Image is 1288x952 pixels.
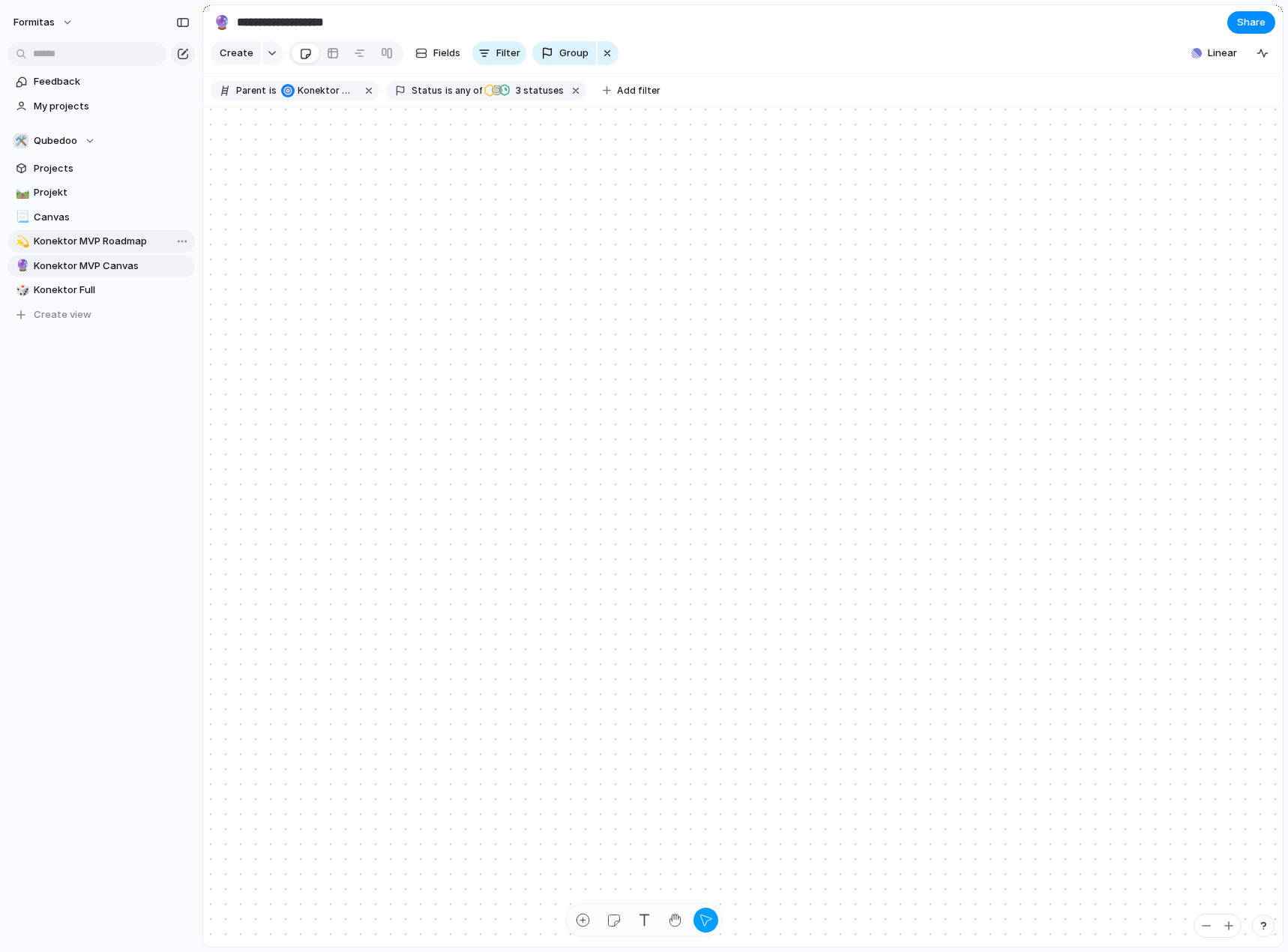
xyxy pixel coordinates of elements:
span: Projects [34,161,190,176]
a: 📃Canvas [7,206,195,229]
span: Qubedoo [34,133,77,148]
span: Group [559,46,589,61]
button: Create view [7,304,195,326]
span: Formitas [13,15,55,30]
a: 🛤️Projekt [7,181,195,204]
span: Konektor Full [34,283,190,298]
button: 🔮 [210,10,234,34]
span: statuses [511,84,564,97]
a: 🔮Konektor MVP Canvas [7,255,195,277]
a: My projects [7,95,195,118]
span: Konektor MVP Canvas [34,259,190,274]
span: Create view [34,307,91,322]
button: Formitas [7,10,81,34]
div: 🛠️ [13,133,28,148]
div: 💫 [16,233,26,250]
span: Status [412,84,442,97]
span: Parent [236,84,266,97]
div: 🔮 [16,257,26,274]
div: 🛤️ [16,184,26,202]
button: 🛠️Qubedoo [7,130,195,152]
a: Feedback [7,70,195,93]
button: 🎲 [13,283,28,298]
span: Projekt [34,185,190,200]
button: Create [211,41,261,65]
span: is [269,84,277,97]
div: 🎲 [16,282,26,299]
span: Filter [496,46,520,61]
button: 📃 [13,210,28,225]
button: Group [532,41,596,65]
button: 3 statuses [484,82,567,99]
button: 💫 [13,234,28,249]
div: 🔮 [214,12,230,32]
span: My projects [34,99,190,114]
button: is [266,82,280,99]
a: 🎲Konektor Full [7,279,195,301]
button: 🔮 [13,259,28,274]
button: isany of [442,82,485,99]
span: Share [1237,15,1266,30]
div: 📃 [16,208,26,226]
button: Fields [409,41,466,65]
a: Projects [7,157,195,180]
button: 🛤️ [13,185,28,200]
span: 3 [511,85,523,96]
span: Fields [433,46,460,61]
span: Konektor MVP Roadmap [34,234,190,249]
button: Filter [472,41,526,65]
button: Konektor MVP (Barebone keycloak) [278,82,359,99]
span: Canvas [34,210,190,225]
button: Share [1227,11,1275,34]
span: Konektor MVP (Barebone keycloak) [281,84,356,97]
span: Add filter [617,84,660,97]
span: Konektor MVP (Barebone keycloak) [298,84,356,97]
span: Create [220,46,253,61]
span: Feedback [34,74,190,89]
button: Linear [1185,42,1243,64]
button: Add filter [594,80,669,101]
a: 💫Konektor MVP Roadmap [7,230,195,253]
span: Linear [1208,46,1237,61]
span: any of [453,84,482,97]
span: is [445,84,453,97]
